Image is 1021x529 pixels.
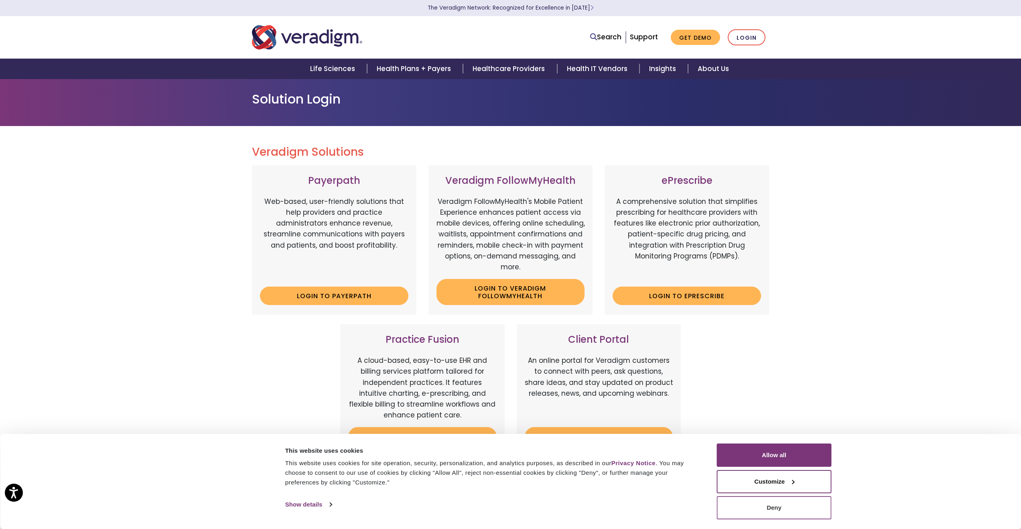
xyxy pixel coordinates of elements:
[285,446,699,456] div: This website uses cookies
[590,4,594,12] span: Learn More
[348,334,497,346] h3: Practice Fusion
[428,4,594,12] a: The Veradigm Network: Recognized for Excellence in [DATE]Learn More
[300,59,367,79] a: Life Sciences
[463,59,557,79] a: Healthcare Providers
[367,59,463,79] a: Health Plans + Payers
[613,196,761,281] p: A comprehensive solution that simplifies prescribing for healthcare providers with features like ...
[252,24,362,51] img: Veradigm logo
[260,175,408,187] h3: Payerpath
[717,496,832,519] button: Deny
[252,145,769,159] h2: Veradigm Solutions
[867,471,1011,519] iframe: Drift Chat Widget
[285,498,332,511] a: Show details
[436,279,585,305] a: Login to Veradigm FollowMyHealth
[630,32,658,42] a: Support
[717,444,832,467] button: Allow all
[639,59,688,79] a: Insights
[590,32,621,43] a: Search
[557,59,639,79] a: Health IT Vendors
[525,355,673,421] p: An online portal for Veradigm customers to connect with peers, ask questions, share ideas, and st...
[671,30,720,45] a: Get Demo
[728,29,765,46] a: Login
[348,355,497,421] p: A cloud-based, easy-to-use EHR and billing services platform tailored for independent practices. ...
[436,196,585,273] p: Veradigm FollowMyHealth's Mobile Patient Experience enhances patient access via mobile devices, o...
[688,59,739,79] a: About Us
[436,175,585,187] h3: Veradigm FollowMyHealth
[260,196,408,281] p: Web-based, user-friendly solutions that help providers and practice administrators enhance revenu...
[525,334,673,346] h3: Client Portal
[285,458,699,487] div: This website uses cookies for site operation, security, personalization, and analytics purposes, ...
[717,470,832,493] button: Customize
[252,92,769,107] h1: Solution Login
[613,287,761,305] a: Login to ePrescribe
[348,427,497,446] a: Login to Practice Fusion
[613,175,761,187] h3: ePrescribe
[611,460,656,466] a: Privacy Notice
[260,287,408,305] a: Login to Payerpath
[525,427,673,446] a: Login to Client Portal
